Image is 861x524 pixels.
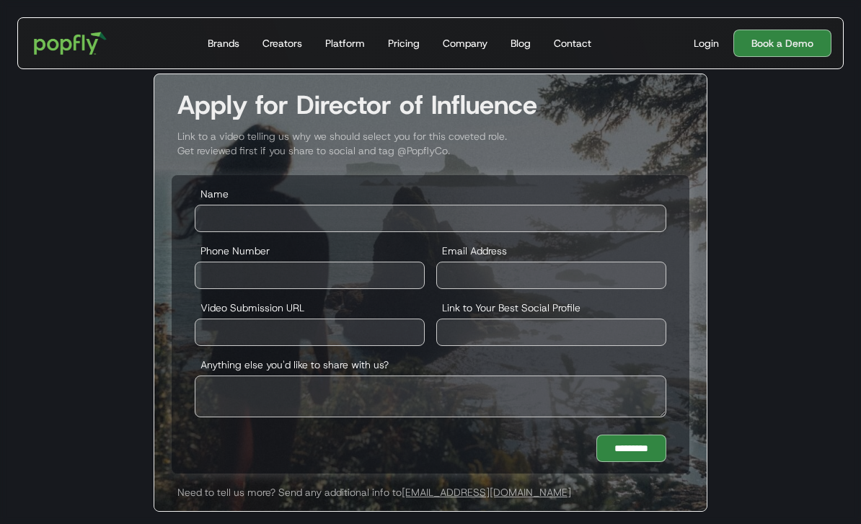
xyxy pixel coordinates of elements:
[195,187,666,201] label: Name
[195,244,425,258] label: Phone Number
[511,36,531,50] div: Blog
[325,36,365,50] div: Platform
[195,358,666,372] label: Anything else you'd like to share with us?
[388,36,420,50] div: Pricing
[24,22,117,65] a: home
[436,301,666,315] label: Link to Your Best Social Profile
[319,18,371,68] a: Platform
[688,36,725,50] a: Login
[154,485,707,499] div: Need to tell us more? Send any additional info to
[177,87,537,122] strong: Apply for Director of Influence
[262,36,302,50] div: Creators
[382,18,425,68] a: Pricing
[437,18,493,68] a: Company
[208,36,239,50] div: Brands
[257,18,308,68] a: Creators
[443,36,487,50] div: Company
[733,30,831,57] a: Book a Demo
[554,36,591,50] div: Contact
[154,129,707,158] div: Link to a video telling us why we should select you for this coveted role. Get reviewed first if ...
[202,18,245,68] a: Brands
[195,301,425,315] label: Video Submission URL
[172,175,689,474] form: Director of Influence Application
[548,18,597,68] a: Contact
[436,244,666,258] label: Email Address
[505,18,537,68] a: Blog
[694,36,719,50] div: Login
[402,486,571,499] a: [EMAIL_ADDRESS][DOMAIN_NAME]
